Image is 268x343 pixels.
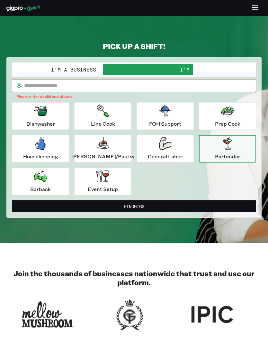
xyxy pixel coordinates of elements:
[12,168,69,195] button: Barback
[148,153,183,160] p: General Labor
[30,185,51,193] p: Barback
[74,135,131,163] button: [PERSON_NAME]/Pastry
[26,120,55,128] p: Dishwasher
[6,42,262,51] h2: PICK UP A SHIFT!
[23,153,58,160] p: Housekeeping
[149,120,181,128] p: FOH Support
[104,297,156,332] img: Logo for Georgian Terrace
[13,64,134,75] button: I'm a Business
[16,93,252,100] p: Please enter a valid postal code.
[134,64,255,75] button: I'm a Pro
[91,120,115,128] p: Line Cook
[6,269,262,287] h2: Join the thousands of businesses nationwide that trust and use our platform.
[186,297,238,332] img: Logo for IPIC
[137,135,194,163] button: General Labor
[215,153,240,160] p: Bartender
[199,135,256,163] button: Bartender
[12,200,256,212] button: FindGigs
[199,102,256,130] button: Prep Cook
[22,297,73,332] img: Logo for Mellow Mushroom
[74,168,131,195] button: Event Setup
[137,102,194,130] button: FOH Support
[88,185,118,193] p: Event Setup
[12,102,69,130] button: Dishwasher
[71,153,134,160] p: [PERSON_NAME]/Pastry
[215,120,240,128] p: Prep Cook
[12,135,69,163] button: Housekeeping
[74,102,131,130] button: Line Cook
